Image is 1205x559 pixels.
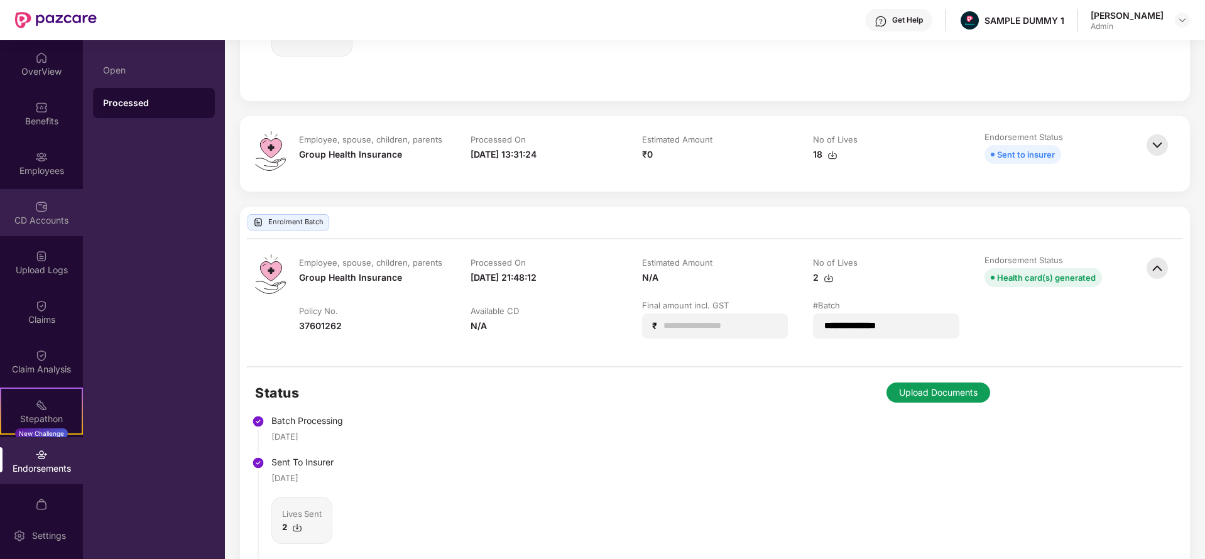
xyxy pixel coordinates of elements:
div: Processed [103,97,205,109]
div: No of Lives [813,134,858,145]
img: svg+xml;base64,PHN2ZyBpZD0iRG93bmxvYWQtMzJ4MzIiIHhtbG5zPSJodHRwOi8vd3d3LnczLm9yZy8yMDAwL3N2ZyIgd2... [824,273,834,283]
div: N/A [642,271,658,285]
img: svg+xml;base64,PHN2ZyBpZD0iQ2xhaW0iIHhtbG5zPSJodHRwOi8vd3d3LnczLm9yZy8yMDAwL3N2ZyIgd2lkdGg9IjIwIi... [35,349,48,362]
div: N/A [471,319,487,333]
img: svg+xml;base64,PHN2ZyB4bWxucz0iaHR0cDovL3d3dy53My5vcmcvMjAwMC9zdmciIHdpZHRoPSI0OS4zMiIgaGVpZ2h0PS... [255,254,286,294]
div: 37601262 [299,319,342,333]
img: svg+xml;base64,PHN2ZyBpZD0iVXBsb2FkX0xvZ3MiIGRhdGEtbmFtZT0iVXBsb2FkIExvZ3MiIHhtbG5zPSJodHRwOi8vd3... [35,250,48,263]
div: ₹0 [642,148,653,161]
img: svg+xml;base64,PHN2ZyBpZD0iQmFjay0zMngzMiIgeG1sbnM9Imh0dHA6Ly93d3cudzMub3JnLzIwMDAvc3ZnIiB3aWR0aD... [1143,254,1171,282]
img: svg+xml;base64,PHN2ZyBpZD0iQ0RfQWNjb3VudHMiIGRhdGEtbmFtZT0iQ0QgQWNjb3VudHMiIHhtbG5zPSJodHRwOi8vd3... [35,200,48,213]
div: New Challenge [15,428,68,438]
div: [DATE] 13:31:24 [471,148,537,161]
div: Policy No. [299,305,338,317]
div: Processed On [471,134,526,145]
div: No of Lives [813,257,858,268]
img: svg+xml;base64,PHN2ZyBpZD0iVXBsb2FkX0xvZ3MiIGRhdGEtbmFtZT0iVXBsb2FkIExvZ3MiIHhtbG5zPSJodHRwOi8vd3... [253,217,263,227]
img: svg+xml;base64,PHN2ZyBpZD0iTXlfT3JkZXJzIiBkYXRhLW5hbWU9Ik15IE9yZGVycyIgeG1sbnM9Imh0dHA6Ly93d3cudz... [35,498,48,511]
img: svg+xml;base64,PHN2ZyBpZD0iRW5kb3JzZW1lbnRzIiB4bWxucz0iaHR0cDovL3d3dy53My5vcmcvMjAwMC9zdmciIHdpZH... [35,448,48,461]
div: 18 [813,148,837,161]
div: Batch Processing [271,414,374,428]
button: Upload Documents [886,383,990,403]
img: svg+xml;base64,PHN2ZyBpZD0iU3RlcC1Eb25lLTMyeDMyIiB4bWxucz0iaHR0cDovL3d3dy53My5vcmcvMjAwMC9zdmciIH... [252,415,264,428]
div: Admin [1091,21,1164,31]
div: Employee, spouse, children, parents [299,134,442,145]
img: svg+xml;base64,PHN2ZyBpZD0iRW1wbG95ZWVzIiB4bWxucz0iaHR0cDovL3d3dy53My5vcmcvMjAwMC9zdmciIHdpZHRoPS... [35,151,48,163]
div: Group Health Insurance [299,148,402,161]
div: Sent To Insurer [271,455,374,469]
img: svg+xml;base64,PHN2ZyBpZD0iU2V0dGluZy0yMHgyMCIgeG1sbnM9Imh0dHA6Ly93d3cudzMub3JnLzIwMDAvc3ZnIiB3aW... [13,529,26,542]
h2: Status [255,383,374,403]
div: Lives Sent [282,507,322,520]
img: svg+xml;base64,PHN2ZyBpZD0iQ2xhaW0iIHhtbG5zPSJodHRwOi8vd3d3LnczLm9yZy8yMDAwL3N2ZyIgd2lkdGg9IjIwIi... [35,300,48,312]
img: svg+xml;base64,PHN2ZyBpZD0iU3RlcC1Eb25lLTMyeDMyIiB4bWxucz0iaHR0cDovL3d3dy53My5vcmcvMjAwMC9zdmciIH... [252,457,264,469]
div: SAMPLE DUMMY 1 [984,14,1064,26]
div: Sent to insurer [997,148,1055,161]
img: Pazcare_Alternative_logo-01-01.png [961,11,979,30]
div: Settings [28,529,70,542]
div: Estimated Amount [642,134,712,145]
b: 2 [282,522,287,532]
div: Enrolment Batch [248,214,329,231]
img: svg+xml;base64,PHN2ZyBpZD0iQmVuZWZpdHMiIHhtbG5zPSJodHRwOi8vd3d3LnczLm9yZy8yMDAwL3N2ZyIgd2lkdGg9Ij... [35,101,48,114]
div: [PERSON_NAME] [1091,9,1164,21]
div: [DATE] [271,472,298,484]
img: svg+xml;base64,PHN2ZyBpZD0iRG93bmxvYWQtMzJ4MzIiIHhtbG5zPSJodHRwOi8vd3d3LnczLm9yZy8yMDAwL3N2ZyIgd2... [292,523,302,533]
div: Stepathon [1,413,82,425]
div: Available CD [471,305,519,317]
img: svg+xml;base64,PHN2ZyBpZD0iRG93bmxvYWQtMzJ4MzIiIHhtbG5zPSJodHRwOi8vd3d3LnczLm9yZy8yMDAwL3N2ZyIgd2... [827,150,837,160]
img: svg+xml;base64,PHN2ZyBpZD0iSGVscC0zMngzMiIgeG1sbnM9Imh0dHA6Ly93d3cudzMub3JnLzIwMDAvc3ZnIiB3aWR0aD... [875,15,887,28]
div: Final amount incl. GST [642,300,729,311]
img: svg+xml;base64,PHN2ZyBpZD0iSG9tZSIgeG1sbnM9Imh0dHA6Ly93d3cudzMub3JnLzIwMDAvc3ZnIiB3aWR0aD0iMjAiIG... [35,52,48,64]
span: ₹ [652,320,662,332]
div: [DATE] [271,430,298,443]
div: Estimated Amount [642,257,712,268]
div: #Batch [813,300,840,311]
div: Health card(s) generated [997,271,1096,285]
img: svg+xml;base64,PHN2ZyBpZD0iRHJvcGRvd24tMzJ4MzIiIHhtbG5zPSJodHRwOi8vd3d3LnczLm9yZy8yMDAwL3N2ZyIgd2... [1177,15,1187,25]
img: New Pazcare Logo [15,12,97,28]
div: 2 [813,271,834,285]
img: svg+xml;base64,PHN2ZyB4bWxucz0iaHR0cDovL3d3dy53My5vcmcvMjAwMC9zdmciIHdpZHRoPSIyMSIgaGVpZ2h0PSIyMC... [35,399,48,411]
div: Employee, spouse, children, parents [299,257,442,268]
div: Endorsement Status [984,254,1063,266]
img: svg+xml;base64,PHN2ZyBpZD0iQmFjay0zMngzMiIgeG1sbnM9Imh0dHA6Ly93d3cudzMub3JnLzIwMDAvc3ZnIiB3aWR0aD... [1143,131,1171,159]
div: Open [103,65,205,75]
div: Endorsement Status [984,131,1063,143]
div: Get Help [892,15,923,25]
img: svg+xml;base64,PHN2ZyB4bWxucz0iaHR0cDovL3d3dy53My5vcmcvMjAwMC9zdmciIHdpZHRoPSI0OS4zMiIgaGVpZ2h0PS... [255,131,286,171]
div: Group Health Insurance [299,271,402,285]
div: [DATE] 21:48:12 [471,271,537,285]
div: Processed On [471,257,526,268]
